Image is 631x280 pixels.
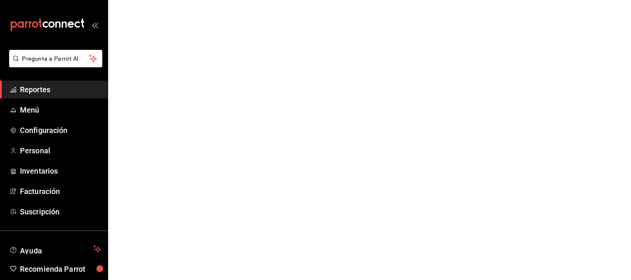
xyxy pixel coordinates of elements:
span: Facturación [20,186,101,197]
span: Menú [20,104,101,115]
span: Reportes [20,84,101,95]
span: Personal [20,145,101,156]
span: Suscripción [20,206,101,217]
button: Pregunta a Parrot AI [9,50,102,67]
span: Recomienda Parrot [20,263,101,275]
span: Ayuda [20,244,90,254]
button: open_drawer_menu [92,22,98,28]
span: Inventarios [20,165,101,177]
span: Pregunta a Parrot AI [22,54,89,63]
a: Pregunta a Parrot AI [6,60,102,69]
span: Configuración [20,125,101,136]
